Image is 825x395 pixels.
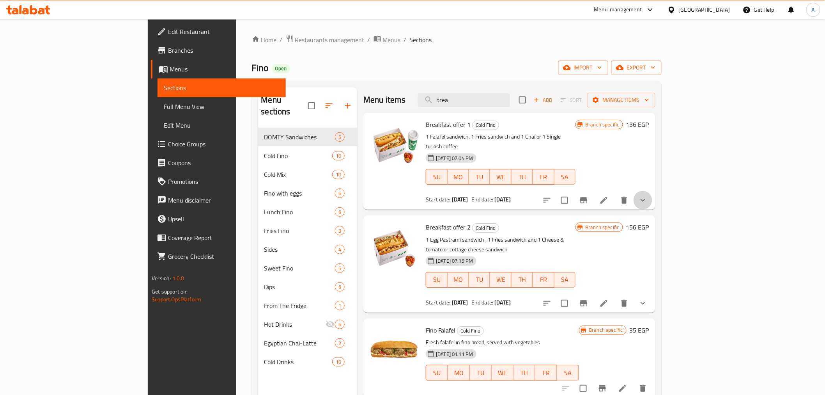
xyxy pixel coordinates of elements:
[258,352,358,371] div: Cold Drinks10
[170,64,279,74] span: Menus
[426,235,575,254] p: 1 Egg Pastrami sandwich , 1 Fries sandwich and 1 Cheese & tomato or cottage cheese sandwich
[469,272,490,288] button: TU
[158,78,285,97] a: Sections
[426,194,451,205] span: Start date:
[410,35,432,44] span: Sections
[531,94,556,106] span: Add item
[264,338,335,348] span: Egyptian Chai-Latte
[574,294,593,313] button: Branch-specific-item
[470,365,492,381] button: TU
[335,246,344,253] span: 4
[264,189,335,198] span: Fino with eggs
[264,170,332,179] span: Cold Mix
[429,171,444,183] span: SU
[452,297,468,308] b: [DATE]
[560,367,576,379] span: SA
[495,297,511,308] b: [DATE]
[451,274,466,285] span: MO
[472,121,499,130] div: Cold Fino
[258,240,358,259] div: Sides4
[338,96,357,115] button: Add section
[164,102,279,111] span: Full Menu View
[303,98,320,114] span: Select all sections
[168,139,279,149] span: Choice Groups
[151,60,285,78] a: Menus
[433,155,476,162] span: [DATE] 07:04 PM
[538,367,554,379] span: FR
[812,5,815,14] span: A
[258,334,358,352] div: Egyptian Chai-Latte2
[556,94,587,106] span: Select section first
[493,171,508,183] span: WE
[634,191,652,210] button: show more
[426,324,455,336] span: Fino Falafel
[452,194,468,205] b: [DATE]
[517,367,532,379] span: TH
[536,274,551,285] span: FR
[152,294,201,304] a: Support.OpsPlatform
[599,299,609,308] a: Edit menu item
[164,83,279,93] span: Sections
[513,365,535,381] button: TH
[582,224,622,231] span: Branch specific
[168,177,279,186] span: Promotions
[151,153,285,172] a: Coupons
[158,116,285,135] a: Edit Menu
[320,96,338,115] span: Sort sections
[582,121,622,128] span: Branch specific
[538,294,556,313] button: sort-choices
[473,224,499,233] span: Cold Fino
[252,35,662,45] nav: breadcrumb
[594,5,642,14] div: Menu-management
[426,169,448,185] button: SU
[151,247,285,266] a: Grocery Checklist
[611,60,662,75] button: export
[264,282,335,292] span: Dips
[264,226,335,235] span: Fries Fino
[258,203,358,221] div: Lunch Fino6
[451,171,466,183] span: MO
[615,294,634,313] button: delete
[490,272,512,288] button: WE
[495,194,511,205] b: [DATE]
[335,340,344,347] span: 2
[426,338,579,347] p: Fresh falafel in fino bread, served with vegetables
[515,274,530,285] span: TH
[426,297,451,308] span: Start date:
[335,282,345,292] div: items
[433,351,476,358] span: [DATE] 01:11 PM
[264,320,326,329] span: Hot Drinks
[264,151,332,160] span: Cold Fino
[535,365,557,381] button: FR
[554,272,576,288] button: SA
[630,325,649,336] h6: 35 EGP
[493,274,508,285] span: WE
[335,301,345,310] div: items
[335,283,344,291] span: 6
[258,315,358,334] div: Hot Drinks6
[333,152,344,160] span: 10
[426,132,575,151] p: 1 Falafel sandwich, 1 Fries sandwich and 1 Chai or 1 Single turkish coffee
[151,172,285,191] a: Promotions
[335,132,345,142] div: items
[536,171,551,183] span: FR
[363,94,406,106] h2: Menu items
[587,93,655,107] button: Manage items
[429,274,444,285] span: SU
[426,221,471,233] span: Breakfast offer 2
[472,274,487,285] span: TU
[264,132,335,142] span: DOMTY Sandwiches
[158,97,285,116] a: Full Menu View
[168,158,279,167] span: Coupons
[168,196,279,205] span: Menu disclaimer
[264,263,335,273] div: Sweet Fino
[335,265,344,272] span: 5
[426,365,448,381] button: SU
[152,273,171,283] span: Version:
[264,245,335,254] div: Sides
[264,301,335,310] span: From The Fridge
